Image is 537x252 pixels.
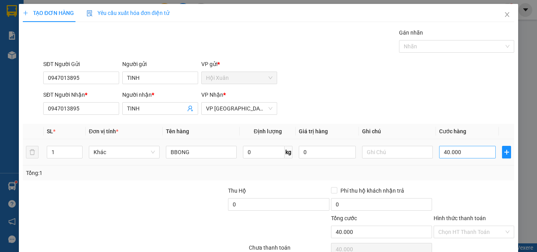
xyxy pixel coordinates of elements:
[86,10,169,16] span: Yêu cầu xuất hóa đơn điện tử
[502,146,511,158] button: plus
[399,29,423,36] label: Gán nhãn
[23,10,74,16] span: TẠO ĐƠN HÀNG
[504,11,510,18] span: close
[206,103,272,114] span: VP Sài Gòn
[26,146,39,158] button: delete
[86,10,93,17] img: icon
[331,215,357,221] span: Tổng cước
[206,72,272,84] span: Hội Xuân
[122,60,198,68] div: Người gửi
[7,7,19,16] span: Gửi:
[201,92,223,98] span: VP Nhận
[7,16,62,26] div: LIÊM
[26,169,208,177] div: Tổng: 1
[7,7,62,16] div: Hội Xuân
[299,146,355,158] input: 0
[285,146,292,158] span: kg
[201,60,277,68] div: VP gửi
[89,128,118,134] span: Đơn vị tính
[122,90,198,99] div: Người nhận
[23,10,28,16] span: plus
[359,124,436,139] th: Ghi chú
[43,60,119,68] div: SĐT Người Gửi
[43,90,119,99] div: SĐT Người Nhận
[94,146,155,158] span: Khác
[67,35,147,46] div: 0908160119
[6,52,35,60] span: Cước rồi :
[502,149,511,155] span: plus
[228,188,246,194] span: Thu Hộ
[337,186,407,195] span: Phí thu hộ khách nhận trả
[67,7,147,26] div: VP [GEOGRAPHIC_DATA]
[6,51,63,60] div: 40.000
[299,128,328,134] span: Giá trị hàng
[434,215,486,221] label: Hình thức thanh toán
[439,128,466,134] span: Cước hàng
[187,105,193,112] span: user-add
[47,128,53,134] span: SL
[67,26,147,35] div: PHƯỢNG
[7,26,62,37] div: 0396412301
[166,128,189,134] span: Tên hàng
[254,128,281,134] span: Định lượng
[496,4,518,26] button: Close
[362,146,433,158] input: Ghi Chú
[166,146,237,158] input: VD: Bàn, Ghế
[67,7,86,16] span: Nhận:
